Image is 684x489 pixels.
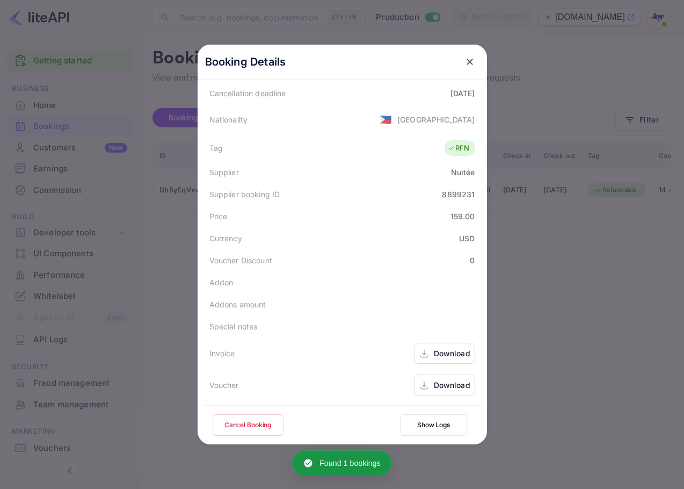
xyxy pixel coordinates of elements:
div: Download [434,348,470,359]
button: Show Logs [401,414,467,436]
span: United States [380,110,392,129]
div: 0 [470,255,475,266]
div: Cancellation deadline [209,88,286,99]
div: Addons amount [209,299,266,310]
div: Special notes [209,321,258,332]
div: Download [434,379,470,391]
div: Voucher Discount [209,255,272,266]
div: Addon [209,277,234,288]
div: Nuitée [451,167,475,178]
button: close [460,52,479,71]
div: 159.00 [450,211,475,222]
div: Price [209,211,228,222]
div: Nationality [209,114,248,125]
button: Cancel Booking [213,414,283,436]
div: Voucher [209,379,239,391]
div: [DATE] [450,88,475,99]
p: Booking Details [205,54,286,70]
div: Invoice [209,348,235,359]
div: USD [459,233,475,244]
div: Currency [209,233,242,244]
div: Tag [209,142,223,154]
div: [GEOGRAPHIC_DATA] [397,114,475,125]
div: RFN [447,143,469,154]
p: Found 1 bookings [319,458,381,469]
div: 8899231 [442,189,475,200]
div: Supplier [209,167,239,178]
div: Supplier booking ID [209,189,280,200]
